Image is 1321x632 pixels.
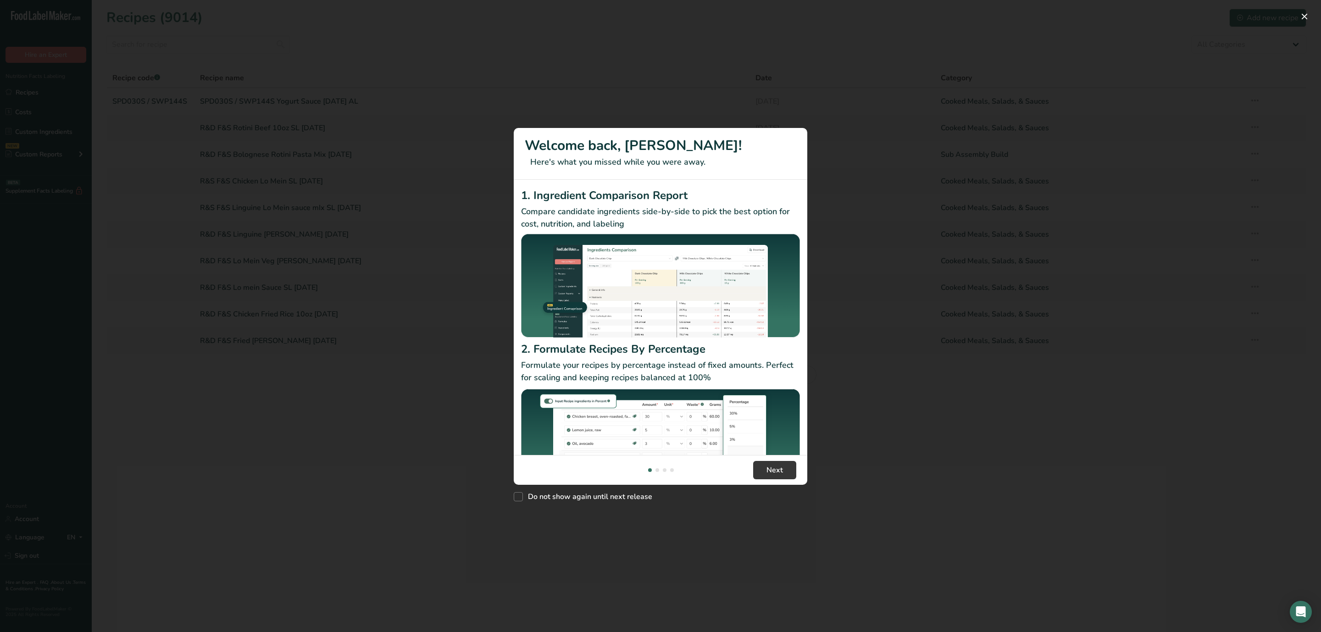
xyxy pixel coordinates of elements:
span: Do not show again until next release [523,492,652,501]
img: Formulate Recipes By Percentage [521,388,800,498]
div: Open Intercom Messenger [1290,601,1312,623]
h2: 2. Formulate Recipes By Percentage [521,341,800,357]
p: Here's what you missed while you were away. [525,156,796,168]
p: Formulate your recipes by percentage instead of fixed amounts. Perfect for scaling and keeping re... [521,359,800,384]
h1: Welcome back, [PERSON_NAME]! [525,135,796,156]
span: Next [766,465,783,476]
p: Compare candidate ingredients side-by-side to pick the best option for cost, nutrition, and labeling [521,205,800,230]
button: Next [753,461,796,479]
img: Ingredient Comparison Report [521,234,800,338]
h2: 1. Ingredient Comparison Report [521,187,800,204]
